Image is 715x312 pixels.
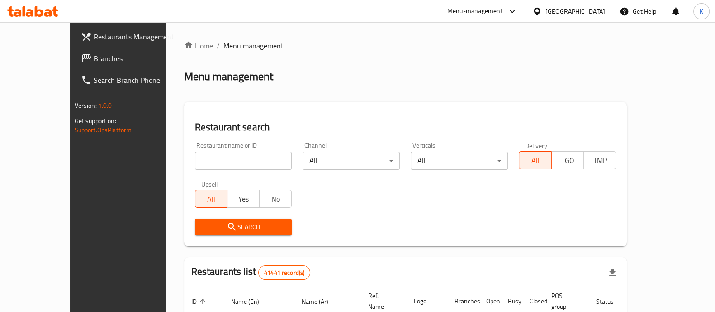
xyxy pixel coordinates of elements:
[259,269,310,277] span: 41441 record(s)
[94,75,182,86] span: Search Branch Phone
[75,115,116,127] span: Get support on:
[191,296,208,307] span: ID
[551,290,578,312] span: POS group
[555,154,580,167] span: TGO
[601,262,623,283] div: Export file
[184,40,627,51] nav: breadcrumb
[587,154,612,167] span: TMP
[700,6,703,16] span: K
[583,151,616,169] button: TMP
[525,142,548,149] label: Delivery
[74,26,189,48] a: Restaurants Management
[447,6,503,17] div: Menu-management
[227,190,260,208] button: Yes
[258,265,310,280] div: Total records count
[94,53,182,64] span: Branches
[551,151,584,169] button: TGO
[231,296,271,307] span: Name (En)
[195,152,292,170] input: Search for restaurant name or ID..
[545,6,605,16] div: [GEOGRAPHIC_DATA]
[259,190,292,208] button: No
[94,31,182,42] span: Restaurants Management
[303,152,400,170] div: All
[191,265,311,280] h2: Restaurants list
[75,100,97,111] span: Version:
[217,40,220,51] li: /
[302,296,340,307] span: Name (Ar)
[263,192,288,206] span: No
[368,290,396,312] span: Ref. Name
[231,192,256,206] span: Yes
[98,100,112,111] span: 1.0.0
[195,120,616,134] h2: Restaurant search
[523,154,548,167] span: All
[199,192,224,206] span: All
[201,181,218,187] label: Upsell
[202,221,285,233] span: Search
[596,296,625,307] span: Status
[75,124,132,136] a: Support.OpsPlatform
[184,40,213,51] a: Home
[74,48,189,69] a: Branches
[411,152,508,170] div: All
[519,151,551,169] button: All
[195,190,227,208] button: All
[223,40,284,51] span: Menu management
[74,69,189,91] a: Search Branch Phone
[195,219,292,235] button: Search
[184,69,273,84] h2: Menu management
